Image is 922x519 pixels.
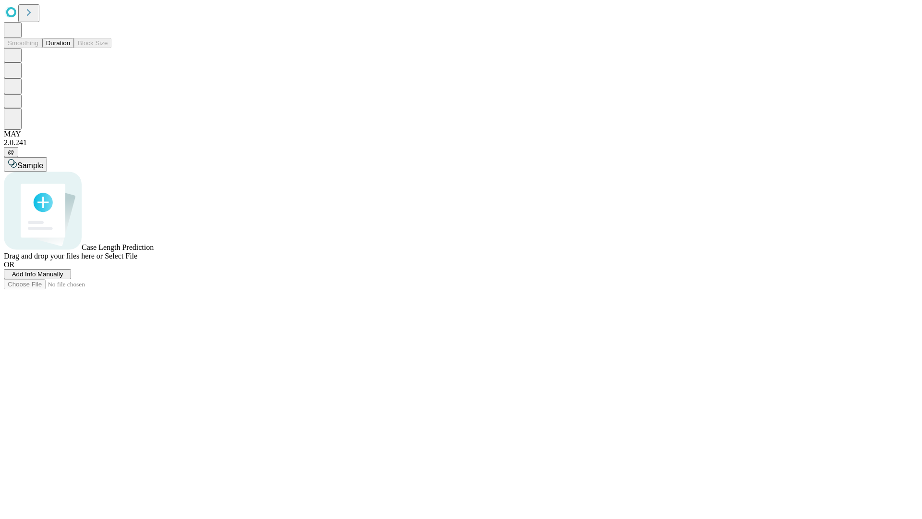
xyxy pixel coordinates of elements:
[82,243,154,251] span: Case Length Prediction
[4,260,14,269] span: OR
[105,252,137,260] span: Select File
[12,271,63,278] span: Add Info Manually
[4,157,47,172] button: Sample
[4,38,42,48] button: Smoothing
[4,138,918,147] div: 2.0.241
[74,38,111,48] button: Block Size
[8,148,14,156] span: @
[4,269,71,279] button: Add Info Manually
[42,38,74,48] button: Duration
[4,130,918,138] div: MAY
[4,252,103,260] span: Drag and drop your files here or
[17,161,43,170] span: Sample
[4,147,18,157] button: @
